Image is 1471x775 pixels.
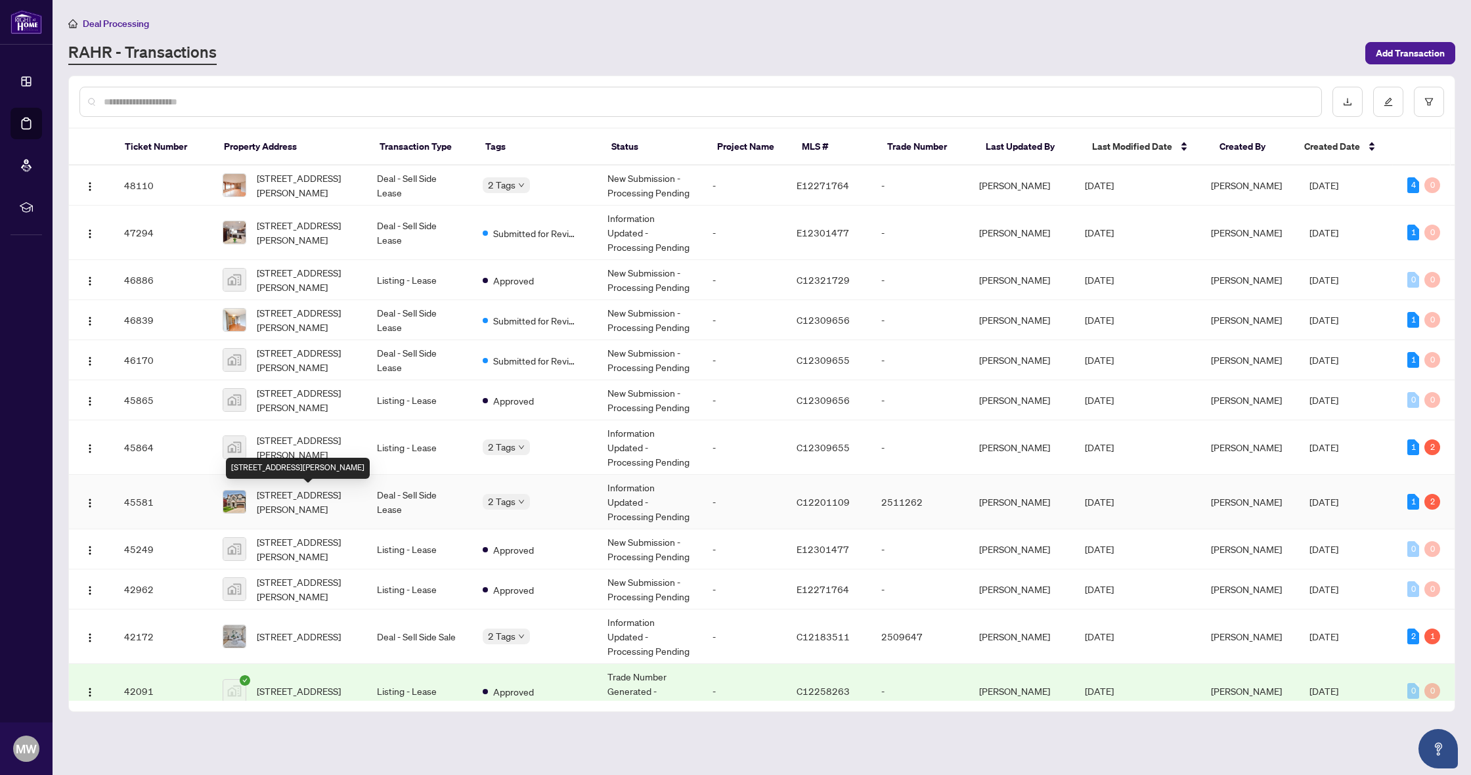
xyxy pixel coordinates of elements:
[223,349,246,371] img: thumbnail-img
[114,129,213,166] th: Ticket Number
[1424,683,1440,699] div: 0
[1407,541,1419,557] div: 0
[797,543,849,555] span: E12301477
[85,396,95,407] img: Logo
[85,316,95,326] img: Logo
[597,609,702,664] td: Information Updated - Processing Pending
[223,680,246,702] img: thumbnail-img
[79,175,100,196] button: Logo
[969,260,1074,300] td: [PERSON_NAME]
[1407,629,1419,644] div: 2
[871,260,969,300] td: -
[1424,494,1440,510] div: 2
[871,206,969,260] td: -
[1085,685,1114,697] span: [DATE]
[1211,685,1282,697] span: [PERSON_NAME]
[85,356,95,366] img: Logo
[1414,87,1444,117] button: filter
[969,340,1074,380] td: [PERSON_NAME]
[969,380,1074,420] td: [PERSON_NAME]
[257,218,356,247] span: [STREET_ADDRESS][PERSON_NAME]
[79,309,100,330] button: Logo
[79,626,100,647] button: Logo
[707,129,791,166] th: Project Name
[223,389,246,411] img: thumbnail-img
[1211,583,1282,595] span: [PERSON_NAME]
[85,545,95,556] img: Logo
[1085,314,1114,326] span: [DATE]
[1309,543,1338,555] span: [DATE]
[1384,97,1393,106] span: edit
[1407,392,1419,408] div: 0
[11,10,42,34] img: logo
[791,129,876,166] th: MLS #
[969,300,1074,340] td: [PERSON_NAME]
[1424,392,1440,408] div: 0
[871,569,969,609] td: -
[871,166,969,206] td: -
[257,345,356,374] span: [STREET_ADDRESS][PERSON_NAME]
[1082,129,1209,166] th: Last Modified Date
[1407,352,1419,368] div: 1
[1424,581,1440,597] div: 0
[1211,274,1282,286] span: [PERSON_NAME]
[223,578,246,600] img: thumbnail-img
[85,181,95,192] img: Logo
[969,529,1074,569] td: [PERSON_NAME]
[223,269,246,291] img: thumbnail-img
[493,353,579,368] span: Submitted for Review
[366,664,472,719] td: Listing - Lease
[871,609,969,664] td: 2509647
[797,685,850,697] span: C12258263
[366,260,472,300] td: Listing - Lease
[1085,227,1114,238] span: [DATE]
[1407,272,1419,288] div: 0
[597,664,702,719] td: Trade Number Generated - Pending Information
[871,420,969,475] td: -
[257,265,356,294] span: [STREET_ADDRESS][PERSON_NAME]
[1407,312,1419,328] div: 1
[1309,274,1338,286] span: [DATE]
[1085,496,1114,508] span: [DATE]
[1211,631,1282,642] span: [PERSON_NAME]
[1407,494,1419,510] div: 1
[797,583,849,595] span: E12271764
[969,166,1074,206] td: [PERSON_NAME]
[240,675,250,686] span: check-circle
[797,496,850,508] span: C12201109
[1211,354,1282,366] span: [PERSON_NAME]
[475,129,601,166] th: Tags
[257,386,356,414] span: [STREET_ADDRESS][PERSON_NAME]
[1309,441,1338,453] span: [DATE]
[871,664,969,719] td: -
[85,276,95,286] img: Logo
[702,300,786,340] td: -
[601,129,707,166] th: Status
[114,206,212,260] td: 47294
[518,444,525,451] span: down
[79,269,100,290] button: Logo
[702,475,786,529] td: -
[871,340,969,380] td: -
[493,313,579,328] span: Submitted for Review
[1424,225,1440,240] div: 0
[16,740,37,758] span: MW
[702,380,786,420] td: -
[366,475,472,529] td: Deal - Sell Side Lease
[597,206,702,260] td: Information Updated - Processing Pending
[1304,139,1360,154] span: Created Date
[1373,87,1403,117] button: edit
[223,538,246,560] img: thumbnail-img
[1085,179,1114,191] span: [DATE]
[969,420,1074,475] td: [PERSON_NAME]
[1407,581,1419,597] div: 0
[223,436,246,458] img: thumbnail-img
[969,664,1074,719] td: [PERSON_NAME]
[223,625,246,648] img: thumbnail-img
[1309,394,1338,406] span: [DATE]
[85,687,95,697] img: Logo
[114,300,212,340] td: 46839
[68,19,77,28] span: home
[1211,314,1282,326] span: [PERSON_NAME]
[1085,354,1114,366] span: [DATE]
